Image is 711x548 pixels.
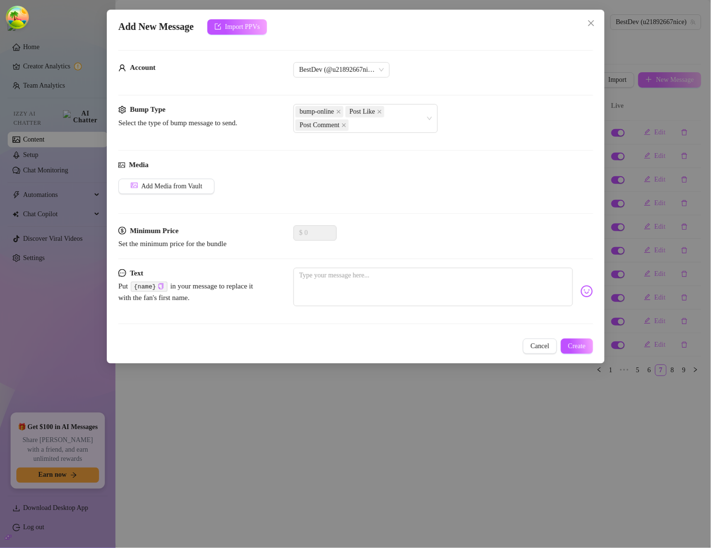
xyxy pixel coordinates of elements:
[141,183,202,190] span: Add Media from Vault
[130,64,155,71] strong: Account
[130,105,165,113] strong: Bump Type
[158,283,164,289] span: copy
[583,19,598,27] span: Close
[225,23,260,31] span: Import PPVs
[130,269,143,277] strong: Text
[568,342,586,350] span: Create
[349,106,375,117] span: Post Like
[158,283,164,290] button: Click to Copy
[300,106,334,117] span: bump-online
[130,227,178,235] strong: Minimum Price
[118,19,194,35] span: Add New Message
[207,19,267,35] button: Import PPVs
[8,8,27,27] button: Open Tanstack query devtools
[129,161,149,169] strong: Media
[561,339,593,354] button: Create
[118,104,126,116] span: setting
[580,285,593,298] img: svg%3e
[377,109,382,114] span: close
[118,159,125,171] span: picture
[295,119,349,131] span: Post Comment
[118,179,215,194] button: Add Media from Vault
[300,120,340,130] span: Post Comment
[531,342,549,350] span: Cancel
[118,282,253,301] span: Put in your message to replace it with the fan's first name.
[130,182,137,189] span: picture
[118,225,126,237] span: dollar
[131,282,167,292] code: {name}
[214,23,221,30] span: import
[583,15,598,31] button: Close
[295,106,343,117] span: bump-online
[118,240,227,248] span: Set the minimum price for the bundle
[118,119,237,127] span: Select the type of bump message to send.
[345,106,384,117] span: Post Like
[342,123,346,128] span: close
[587,19,595,27] span: close
[118,62,126,74] span: user
[523,339,557,354] button: Cancel
[118,268,126,279] span: message
[336,109,341,114] span: close
[299,63,384,77] span: BestDev (@u21892667nice)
